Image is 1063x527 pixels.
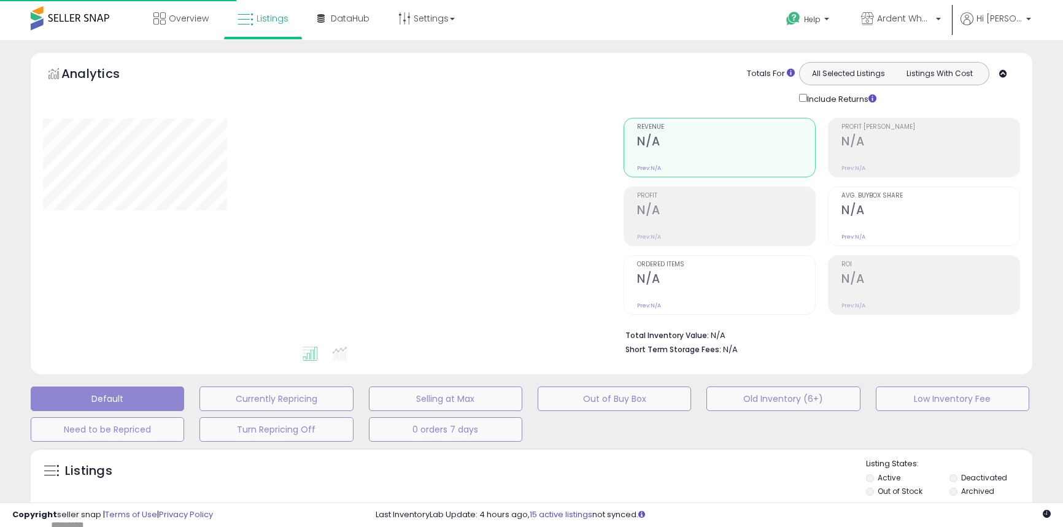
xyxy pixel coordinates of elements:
button: Out of Buy Box [538,387,691,411]
span: Profit [637,193,815,199]
h2: N/A [841,203,1019,220]
h2: N/A [637,203,815,220]
span: Profit [PERSON_NAME] [841,124,1019,131]
button: All Selected Listings [803,66,894,82]
strong: Copyright [12,509,57,520]
i: Get Help [786,11,801,26]
span: Avg. Buybox Share [841,193,1019,199]
button: 0 orders 7 days [369,417,522,442]
div: Include Returns [790,91,891,106]
small: Prev: N/A [637,164,661,172]
button: Low Inventory Fee [876,387,1029,411]
button: Selling at Max [369,387,522,411]
small: Prev: N/A [841,302,865,309]
small: Prev: N/A [841,164,865,172]
button: Turn Repricing Off [199,417,353,442]
a: Help [776,2,841,40]
a: Hi [PERSON_NAME] [961,12,1031,40]
span: Overview [169,12,209,25]
span: N/A [723,344,738,355]
div: seller snap | | [12,509,213,521]
span: Ordered Items [637,261,815,268]
small: Prev: N/A [637,233,661,240]
button: Listings With Cost [894,66,985,82]
span: Listings [257,12,288,25]
span: Hi [PERSON_NAME] [976,12,1022,25]
button: Need to be Repriced [31,417,184,442]
button: Old Inventory (6+) [706,387,860,411]
h5: Analytics [61,65,144,85]
small: Prev: N/A [637,302,661,309]
b: Total Inventory Value: [625,330,709,340]
h2: N/A [841,272,1019,288]
span: ROI [841,261,1019,268]
h2: N/A [637,272,815,288]
span: Help [804,14,821,25]
span: Revenue [637,124,815,131]
div: Totals For [747,68,795,80]
h2: N/A [841,134,1019,151]
button: Currently Repricing [199,387,353,411]
small: Prev: N/A [841,233,865,240]
span: DataHub [331,12,369,25]
button: Default [31,387,184,411]
li: N/A [625,327,1011,342]
span: Ardent Wholesale [877,12,932,25]
b: Short Term Storage Fees: [625,344,721,355]
h2: N/A [637,134,815,151]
